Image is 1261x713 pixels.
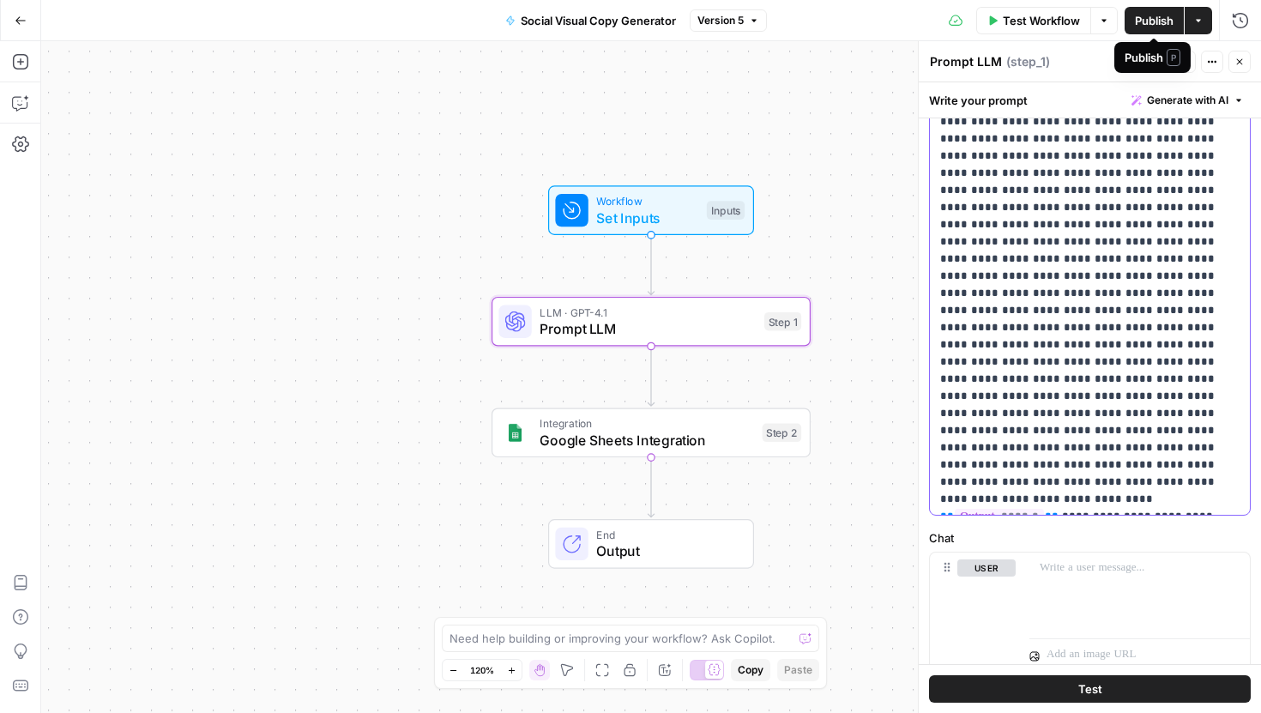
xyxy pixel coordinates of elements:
[492,519,811,569] div: EndOutput
[492,185,811,235] div: WorkflowSet InputsInputs
[492,297,811,347] div: LLM · GPT-4.1Prompt LLMStep 1
[540,430,754,450] span: Google Sheets Integration
[540,304,756,320] span: LLM · GPT-4.1
[540,318,756,339] span: Prompt LLM
[521,12,676,29] span: Social Visual Copy Generator
[596,208,698,228] span: Set Inputs
[697,13,744,28] span: Version 5
[1125,49,1180,66] div: Publish
[470,663,494,677] span: 120%
[738,662,763,678] span: Copy
[1147,93,1228,108] span: Generate with AI
[930,553,1016,673] div: user
[919,82,1261,118] div: Write your prompt
[929,529,1251,547] label: Chat
[596,193,698,209] span: Workflow
[1125,7,1184,34] button: Publish
[648,347,654,407] g: Edge from step_1 to step_2
[707,201,745,220] div: Inputs
[505,422,526,443] img: Group%201%201.png
[957,559,1016,577] button: user
[492,408,811,458] div: IntegrationGoogle Sheets IntegrationStep 2
[1006,53,1050,70] span: ( step_1 )
[763,424,802,443] div: Step 2
[596,527,736,543] span: End
[777,659,819,681] button: Paste
[596,541,736,561] span: Output
[929,675,1251,703] button: Test
[764,312,801,331] div: Step 1
[930,53,1002,70] textarea: Prompt LLM
[495,7,686,34] button: Social Visual Copy Generator
[648,235,654,295] g: Edge from start to step_1
[1078,680,1102,698] span: Test
[1135,12,1174,29] span: Publish
[1125,89,1251,112] button: Generate with AI
[1167,49,1180,66] span: P
[976,7,1090,34] button: Test Workflow
[540,415,754,432] span: Integration
[648,457,654,517] g: Edge from step_2 to end
[731,659,770,681] button: Copy
[690,9,767,32] button: Version 5
[784,662,812,678] span: Paste
[1003,12,1080,29] span: Test Workflow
